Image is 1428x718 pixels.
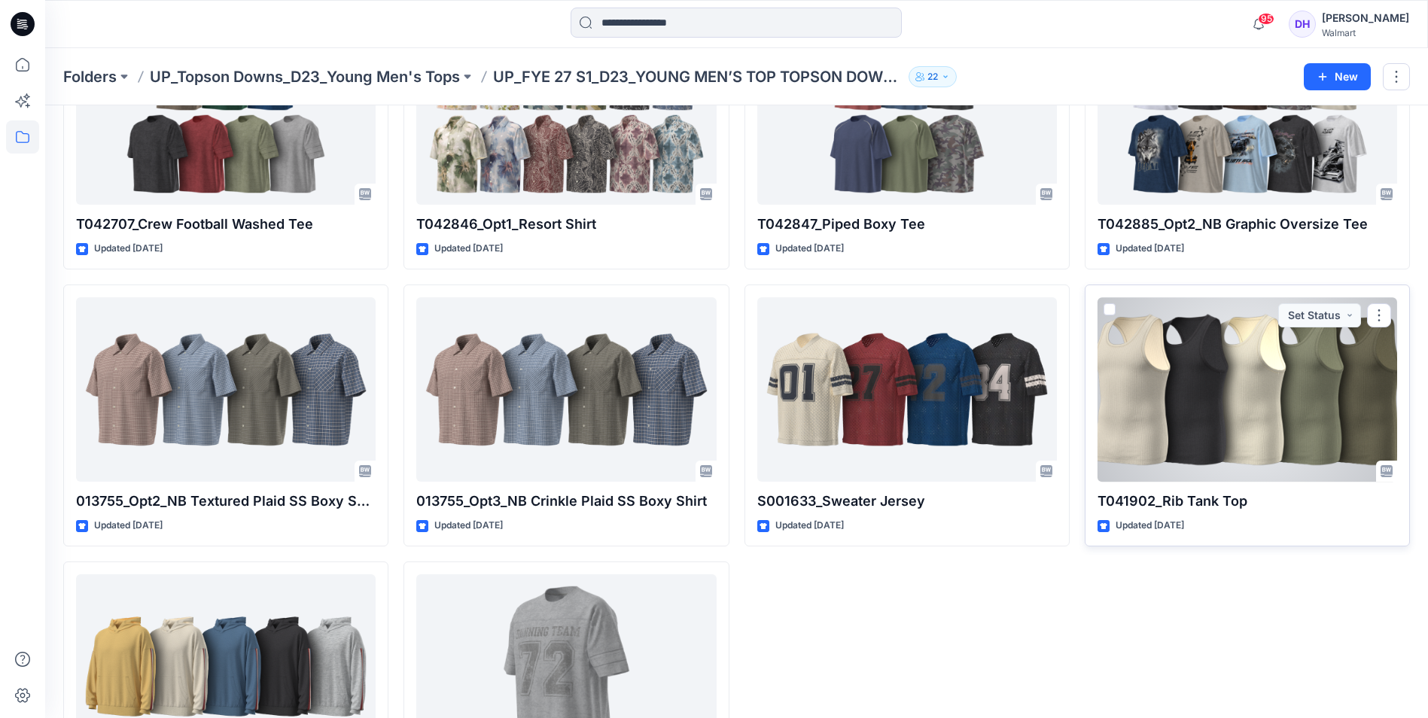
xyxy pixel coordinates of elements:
[927,68,938,85] p: 22
[1322,27,1409,38] div: Walmart
[757,491,1057,512] p: S001633_Sweater Jersey
[1322,9,1409,27] div: [PERSON_NAME]
[1116,518,1184,534] p: Updated [DATE]
[76,491,376,512] p: 013755_Opt2_NB Textured Plaid SS Boxy Shirt
[757,20,1057,205] a: T042847_Piped Boxy Tee
[416,20,716,205] a: T042846_Opt1_Resort Shirt
[63,66,117,87] a: Folders
[94,241,163,257] p: Updated [DATE]
[94,518,163,534] p: Updated [DATE]
[76,214,376,235] p: T042707_Crew Football Washed Tee
[1304,63,1371,90] button: New
[775,241,844,257] p: Updated [DATE]
[76,20,376,205] a: T042707_Crew Football Washed Tee
[76,297,376,482] a: 013755_Opt2_NB Textured Plaid SS Boxy Shirt
[434,518,503,534] p: Updated [DATE]
[757,297,1057,482] a: S001633_Sweater Jersey
[1098,297,1397,482] a: T041902_Rib Tank Top
[1116,241,1184,257] p: Updated [DATE]
[775,518,844,534] p: Updated [DATE]
[1098,491,1397,512] p: T041902_Rib Tank Top
[434,241,503,257] p: Updated [DATE]
[909,66,957,87] button: 22
[1289,11,1316,38] div: DH
[1098,214,1397,235] p: T042885_Opt2_NB Graphic Oversize Tee
[150,66,460,87] a: UP_Topson Downs_D23_Young Men's Tops
[416,297,716,482] a: 013755_Opt3_NB Crinkle Plaid SS Boxy Shirt
[416,491,716,512] p: 013755_Opt3_NB Crinkle Plaid SS Boxy Shirt
[1098,20,1397,205] a: T042885_Opt2_NB Graphic Oversize Tee
[493,66,903,87] p: UP_FYE 27 S1_D23_YOUNG MEN’S TOP TOPSON DOWNS
[416,214,716,235] p: T042846_Opt1_Resort Shirt
[1258,13,1274,25] span: 95
[757,214,1057,235] p: T042847_Piped Boxy Tee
